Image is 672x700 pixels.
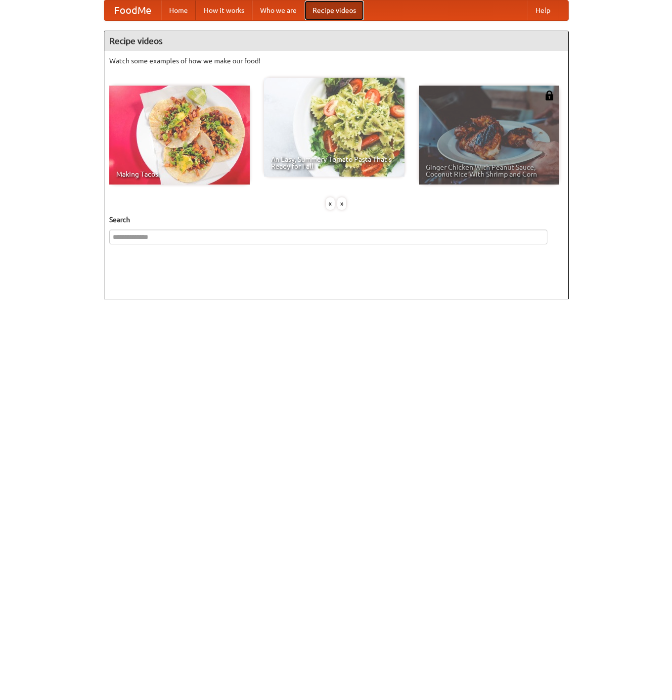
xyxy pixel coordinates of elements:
h5: Search [109,215,563,225]
span: An Easy, Summery Tomato Pasta That's Ready for Fall [271,156,398,170]
img: 483408.png [544,91,554,100]
a: Recipe videos [305,0,364,20]
a: An Easy, Summery Tomato Pasta That's Ready for Fall [264,78,404,177]
a: Who we are [252,0,305,20]
a: How it works [196,0,252,20]
div: « [326,197,335,210]
p: Watch some examples of how we make our food! [109,56,563,66]
a: Help [528,0,558,20]
span: Making Tacos [116,171,243,178]
a: Home [161,0,196,20]
div: » [337,197,346,210]
h4: Recipe videos [104,31,568,51]
a: Making Tacos [109,86,250,185]
a: FoodMe [104,0,161,20]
